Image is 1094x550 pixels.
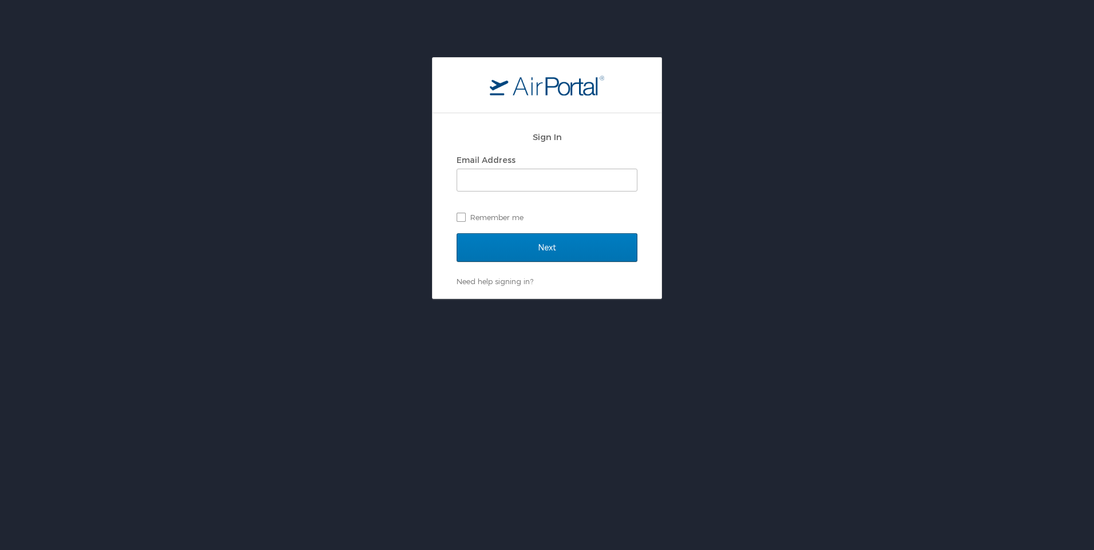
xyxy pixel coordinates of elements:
a: Need help signing in? [457,277,533,286]
label: Remember me [457,209,637,226]
h2: Sign In [457,130,637,144]
img: logo [490,75,604,95]
input: Next [457,233,637,262]
label: Email Address [457,155,516,165]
